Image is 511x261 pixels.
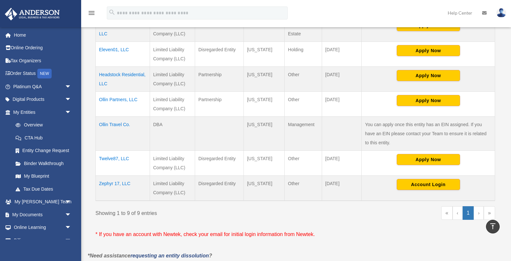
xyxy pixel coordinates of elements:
[474,206,484,220] a: Next
[5,196,81,208] a: My [PERSON_NAME] Teamarrow_drop_down
[243,175,284,201] td: [US_STATE]
[195,91,243,116] td: Partnership
[88,9,95,17] i: menu
[150,66,195,91] td: Limited Liability Company (LLC)
[95,230,495,239] p: * If you have an account with Newtek, check your email for initial login information from Newtek.
[397,45,460,56] button: Apply Now
[486,220,500,233] a: vertical_align_top
[3,8,62,20] img: Anderson Advisors Platinum Portal
[285,91,322,116] td: Other
[9,144,78,157] a: Entity Change Request
[243,17,284,42] td: [US_STATE]
[397,95,460,106] button: Apply Now
[5,221,81,234] a: Online Learningarrow_drop_down
[285,17,322,42] td: Rental Real Estate
[453,206,463,220] a: Previous
[285,116,322,150] td: Management
[243,66,284,91] td: [US_STATE]
[96,150,150,175] td: Twelve87, LLC
[65,106,78,119] span: arrow_drop_down
[496,8,506,18] img: User Pic
[397,179,460,190] button: Account Login
[5,29,81,42] a: Home
[322,42,362,66] td: [DATE]
[96,91,150,116] td: Ollin Partners, LLC
[5,80,81,93] a: Platinum Q&Aarrow_drop_down
[9,131,78,144] a: CTA Hub
[88,11,95,17] a: menu
[150,150,195,175] td: Limited Liability Company (LLC)
[65,234,78,247] span: arrow_drop_down
[285,175,322,201] td: Other
[5,106,78,119] a: My Entitiesarrow_drop_down
[5,234,81,247] a: Billingarrow_drop_down
[96,175,150,201] td: Zephyr 17, LLC
[65,221,78,234] span: arrow_drop_down
[150,116,195,150] td: DBA
[5,67,81,80] a: Order StatusNEW
[9,170,78,183] a: My Blueprint
[322,91,362,116] td: [DATE]
[285,66,322,91] td: Other
[37,69,52,78] div: NEW
[285,42,322,66] td: Holding
[322,150,362,175] td: [DATE]
[5,54,81,67] a: Tax Organizers
[9,183,78,196] a: Tax Due Dates
[322,175,362,201] td: [DATE]
[5,208,81,221] a: My Documentsarrow_drop_down
[95,206,291,218] div: Showing 1 to 9 of 9 entries
[96,17,150,42] td: Diamond Ranch 515, LLC
[243,91,284,116] td: [US_STATE]
[5,93,81,106] a: Digital Productsarrow_drop_down
[96,116,150,150] td: Ollin Travel Co.
[65,196,78,209] span: arrow_drop_down
[484,206,495,220] a: Last
[65,208,78,221] span: arrow_drop_down
[195,17,243,42] td: Disregarded Entity
[150,42,195,66] td: Limited Liability Company (LLC)
[150,17,195,42] td: Limited Liability Company (LLC)
[463,206,474,220] a: 1
[96,42,150,66] td: Eleven01, LLC
[131,253,209,258] a: requesting an entity dissolution
[108,9,116,16] i: search
[195,66,243,91] td: Partnership
[285,150,322,175] td: Other
[195,42,243,66] td: Disregarded Entity
[195,175,243,201] td: Disregarded Entity
[243,42,284,66] td: [US_STATE]
[362,116,495,150] td: You can apply once this entity has an EIN assigned. If you have an EIN please contact your Team t...
[150,91,195,116] td: Limited Liability Company (LLC)
[441,206,453,220] a: First
[489,222,497,230] i: vertical_align_top
[322,66,362,91] td: [DATE]
[397,154,460,165] button: Apply Now
[243,116,284,150] td: [US_STATE]
[195,150,243,175] td: Disregarded Entity
[243,150,284,175] td: [US_STATE]
[397,70,460,81] button: Apply Now
[65,93,78,106] span: arrow_drop_down
[397,182,460,187] a: Account Login
[150,175,195,201] td: Limited Liability Company (LLC)
[9,119,75,132] a: Overview
[88,253,212,258] em: *Need assistance ?
[5,42,81,54] a: Online Ordering
[65,80,78,93] span: arrow_drop_down
[96,66,150,91] td: Headstock Residential, LLC
[9,157,78,170] a: Binder Walkthrough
